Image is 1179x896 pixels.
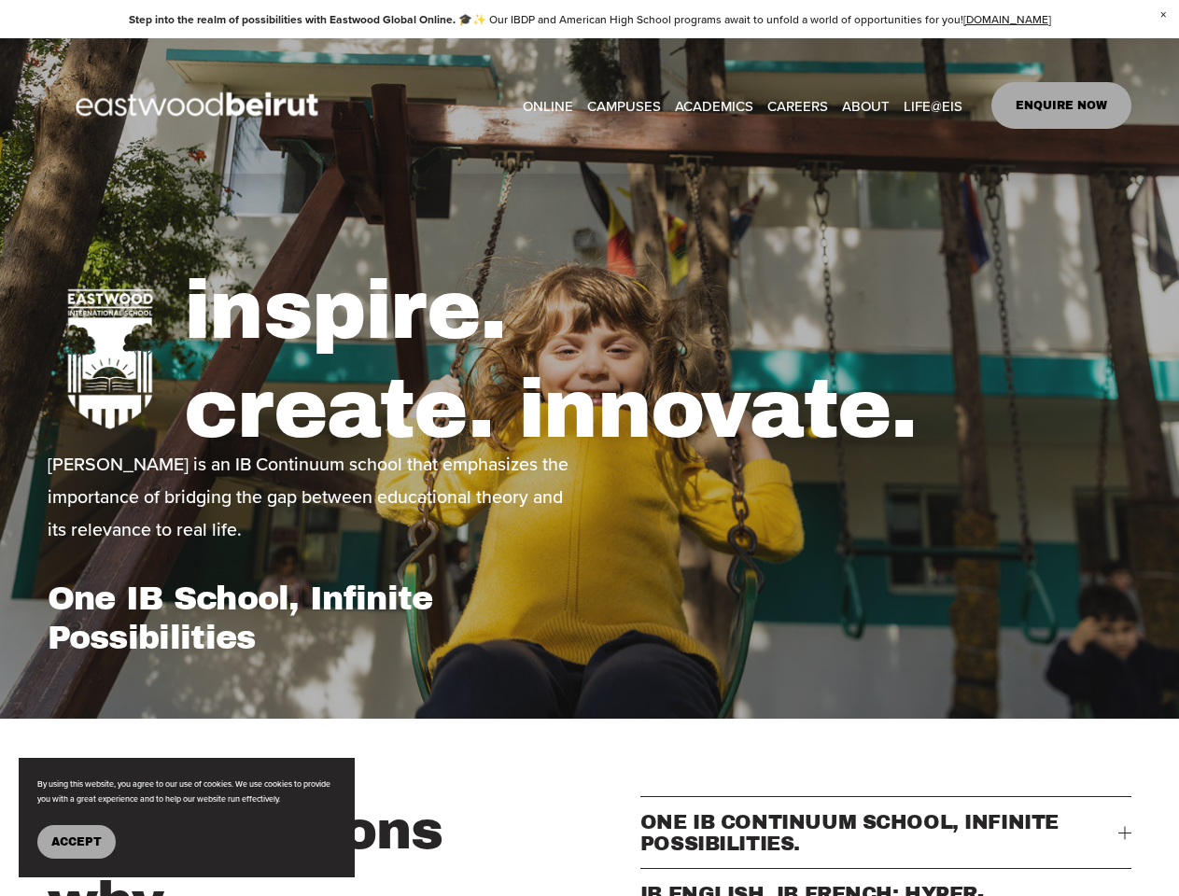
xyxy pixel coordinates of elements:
p: By using this website, you agree to our use of cookies. We use cookies to provide you with a grea... [37,777,336,806]
span: Accept [51,835,102,848]
a: CAREERS [767,91,828,119]
h1: One IB School, Infinite Possibilities [48,579,584,657]
span: ONE IB CONTINUUM SCHOOL, INFINITE POSSIBILITIES. [640,811,1119,854]
h1: inspire. create. innovate. [184,261,1131,458]
a: folder dropdown [587,91,661,119]
span: CAMPUSES [587,93,661,119]
img: EastwoodIS Global Site [48,58,352,153]
span: LIFE@EIS [904,93,962,119]
p: [PERSON_NAME] is an IB Continuum school that emphasizes the importance of bridging the gap betwee... [48,448,584,547]
a: folder dropdown [842,91,890,119]
a: ENQUIRE NOW [991,82,1132,129]
span: ABOUT [842,93,890,119]
span: ACADEMICS [675,93,753,119]
a: folder dropdown [904,91,962,119]
a: [DOMAIN_NAME] [963,11,1051,27]
a: ONLINE [523,91,573,119]
section: Cookie banner [19,758,355,877]
button: Accept [37,825,116,859]
button: ONE IB CONTINUUM SCHOOL, INFINITE POSSIBILITIES. [640,797,1132,868]
a: folder dropdown [675,91,753,119]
